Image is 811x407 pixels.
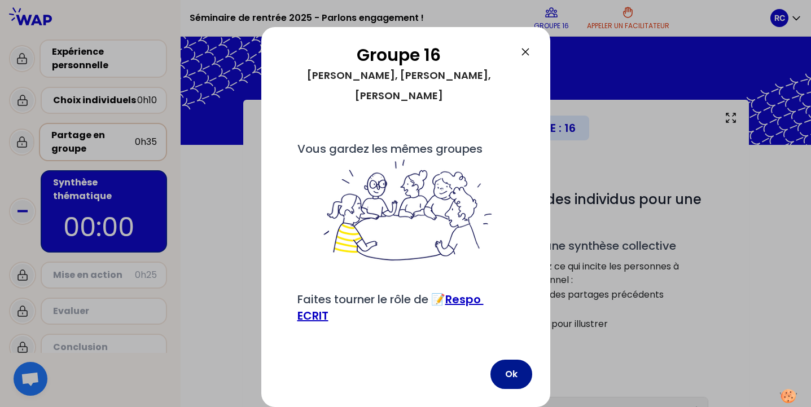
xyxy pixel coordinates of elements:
[297,291,484,324] a: Respo ECRIT
[317,157,494,264] img: filesOfInstructions%2Fbienvenue%20dans%20votre%20groupe%20-%20petit.png
[279,65,519,106] div: [PERSON_NAME], [PERSON_NAME], [PERSON_NAME]
[297,291,484,324] span: Faites tourner le rôle de 📝
[490,360,532,389] button: Ok
[279,45,519,65] h2: Groupe 16
[297,141,514,264] span: Vous gardez les mêmes groupes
